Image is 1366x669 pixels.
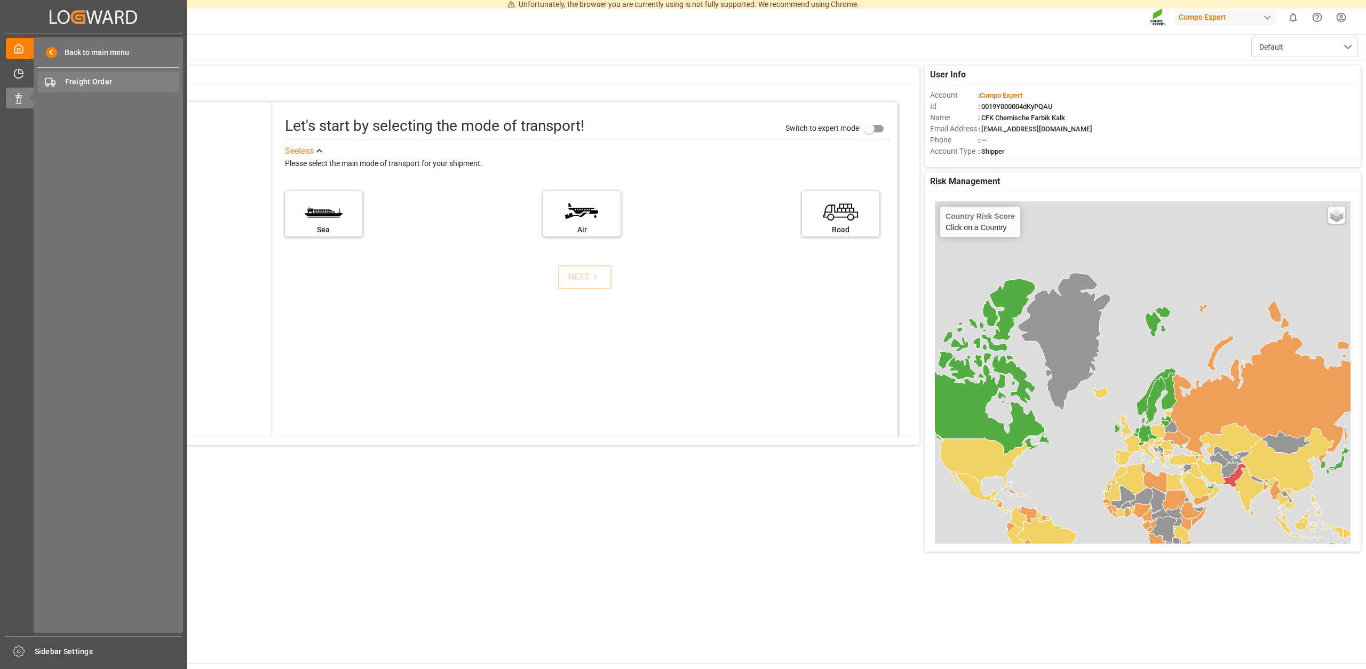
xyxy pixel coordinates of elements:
[6,62,181,83] a: Timeslot Management
[930,123,978,135] span: Email Address
[807,224,874,235] div: Road
[930,90,978,101] span: Account
[290,224,357,235] div: Sea
[978,103,1053,111] span: : 0019Y000004dKyPQAU
[1174,7,1281,27] button: Compo Expert
[285,115,584,137] div: Let's start by selecting the mode of transport!
[65,76,180,88] span: Freight Order
[57,47,129,58] span: Back to main menu
[549,224,615,235] div: Air
[285,145,314,158] div: See less
[978,136,987,144] span: : —
[930,101,978,112] span: Id
[930,112,978,123] span: Name
[980,91,1022,99] span: Compo Expert
[1281,5,1305,29] button: show 0 new notifications
[1150,8,1167,27] img: Screenshot%202023-09-29%20at%2010.02.21.png_1712312052.png
[37,72,179,92] a: Freight Order
[930,175,1000,188] span: Risk Management
[35,646,182,657] span: Sidebar Settings
[6,38,181,59] a: My Cockpit
[978,114,1065,122] span: : CFK Chemische Farbik Kalk
[1328,207,1345,224] a: Layers
[978,147,1005,155] span: : Shipper
[930,135,978,146] span: Phone
[1251,37,1358,57] button: open menu
[978,91,1022,99] span: :
[978,125,1092,133] span: : [EMAIL_ADDRESS][DOMAIN_NAME]
[946,212,1015,232] div: Click on a Country
[1305,5,1329,29] button: Help Center
[785,124,859,132] span: Switch to expert mode
[1259,42,1283,53] span: Default
[946,212,1015,221] h4: Country Risk Score
[930,68,966,81] span: User Info
[285,158,890,170] div: Please select the main mode of transport for your shipment.
[1174,10,1277,25] div: Compo Expert
[930,146,978,157] span: Account Type
[568,271,601,284] div: NEXT
[558,265,611,289] button: NEXT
